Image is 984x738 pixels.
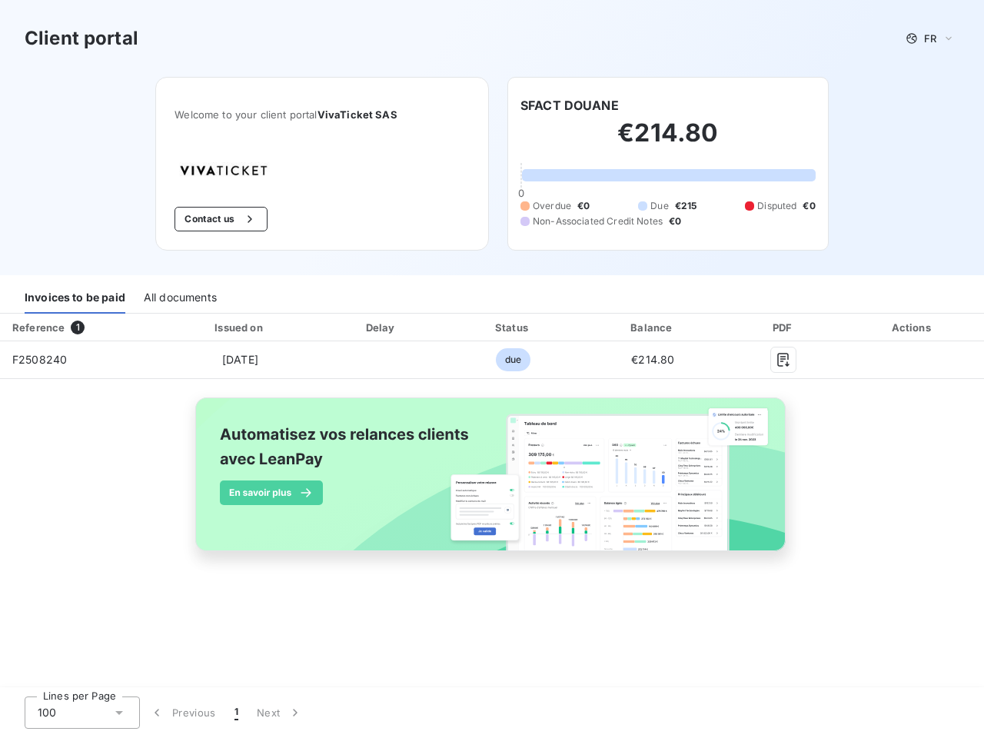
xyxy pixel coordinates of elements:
div: Issued on [166,320,314,335]
div: PDF [729,320,838,335]
span: 1 [71,321,85,334]
img: Company logo [175,158,273,182]
span: €215 [675,199,697,213]
button: Next [248,696,312,729]
h6: SFACT DOUANE [520,96,619,115]
span: 100 [38,705,56,720]
span: Overdue [533,199,571,213]
span: 0 [518,187,524,199]
span: 1 [234,705,238,720]
span: VivaTicket SAS [317,108,397,121]
span: Disputed [757,199,796,213]
div: Balance [583,320,723,335]
div: All documents [144,281,217,314]
div: Delay [321,320,443,335]
span: Due [650,199,668,213]
span: Non-Associated Credit Notes [533,214,663,228]
h3: Client portal [25,25,138,52]
button: Contact us [175,207,268,231]
span: €0 [577,199,590,213]
div: Reference [12,321,65,334]
span: [DATE] [222,353,258,366]
span: FR [924,32,936,45]
div: Status [449,320,577,335]
span: F2508240 [12,353,67,366]
span: €0 [669,214,681,228]
span: due [496,348,530,371]
span: Welcome to your client portal [175,108,470,121]
h2: €214.80 [520,118,816,164]
span: €0 [803,199,815,213]
div: Invoices to be paid [25,281,125,314]
span: €214.80 [631,353,674,366]
img: banner [181,388,803,577]
button: Previous [140,696,225,729]
div: Actions [844,320,981,335]
button: 1 [225,696,248,729]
